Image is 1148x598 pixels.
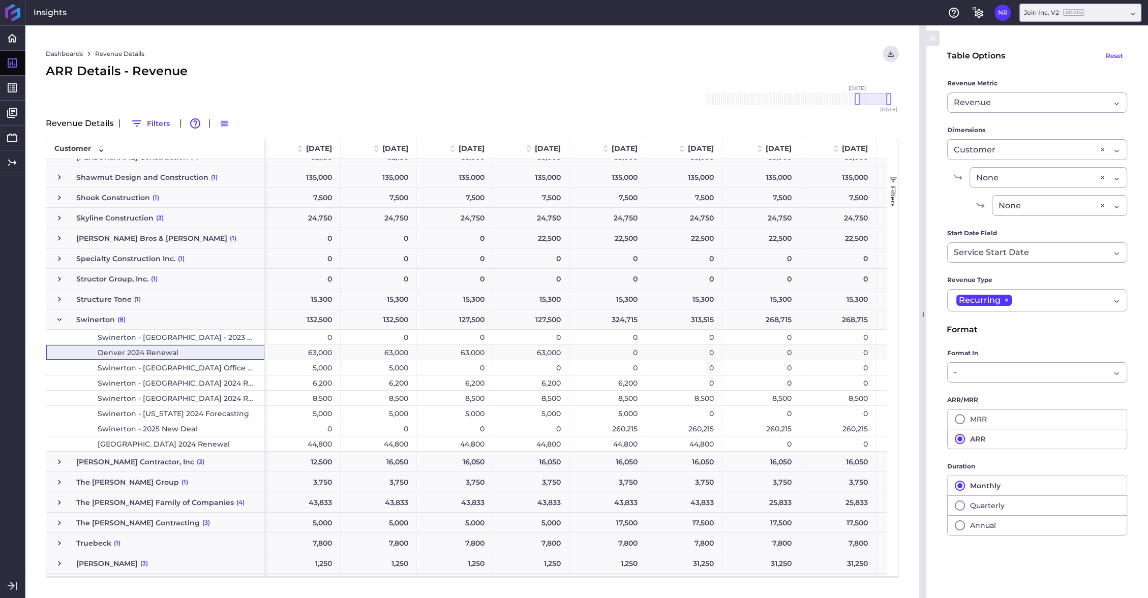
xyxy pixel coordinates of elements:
div: 135,000 [341,167,417,187]
span: (1) [151,269,158,289]
div: 0 [722,360,800,375]
div: 16,050 [493,452,569,471]
div: Press SPACE to select this row. [46,452,264,472]
div: 24,750 [417,208,493,228]
div: Join Inc. V2 [1024,8,1084,17]
div: 8,500 [264,391,341,405]
div: 15,300 [800,289,877,309]
span: [DATE] [842,144,868,153]
div: 0 [800,436,877,451]
div: 324,715 [569,309,646,329]
div: 11,000 [417,574,493,593]
ins: Admin [1063,9,1084,16]
div: 5,000 [341,360,417,375]
div: 63,000 [493,345,569,360]
div: 7,800 [646,533,722,553]
div: 17,500 [800,513,877,532]
div: 24,750 [341,208,417,228]
div: 0 [646,360,722,375]
div: Press SPACE to select this row. [46,574,264,594]
div: 135,000 [569,167,646,187]
div: 7,800 [493,533,569,553]
button: User Menu [994,5,1011,21]
div: 44,800 [341,436,417,451]
div: 0 [569,360,646,375]
div: 3,750 [417,472,493,492]
div: 24,750 [877,208,953,228]
div: 44,800 [569,436,646,451]
div: 24,750 [722,208,800,228]
span: None [976,172,999,184]
div: 16,050 [722,452,800,471]
span: [DATE] [688,144,714,153]
div: 7,800 [569,533,646,553]
div: 16,050 [646,452,722,471]
div: 135,000 [722,167,800,187]
div: 0 [569,330,646,344]
div: Dropdown select [947,242,1127,263]
div: 132,500 [264,309,341,329]
div: 0 [800,375,877,390]
button: Annual [947,515,1127,536]
div: 0 [493,421,569,436]
div: 0 [493,248,569,268]
div: 15,300 [341,289,417,309]
span: (1) [153,188,159,207]
span: Dimensions [947,125,985,135]
span: Customer [954,144,995,156]
div: 7,500 [800,187,877,207]
div: 7,800 [800,533,877,553]
span: [DATE] [459,144,485,153]
div: 0 [877,330,953,344]
div: 7,800 [417,533,493,553]
div: 15,300 [877,289,953,309]
div: Press SPACE to select this row. [46,208,264,228]
div: 0 [800,248,877,268]
div: 0 [493,330,569,344]
span: Specialty Construction Inc. [76,249,175,268]
span: [DATE] [382,144,408,153]
div: 63,000 [417,345,493,360]
div: 15,300 [264,289,341,309]
div: 3,750 [493,472,569,492]
div: 7,500 [493,187,569,207]
div: 0 [646,375,722,390]
div: 11,000 [264,574,341,593]
div: Press SPACE to select this row. [46,553,264,574]
div: 0 [341,269,417,289]
div: 25,833 [722,492,800,512]
div: 17,500 [646,513,722,532]
span: Revenue Metric [947,78,998,88]
div: 0 [877,574,953,593]
div: 313,515 [646,309,722,329]
div: Dropdown select [947,139,1127,160]
div: 7,500 [264,187,341,207]
div: 0 [722,269,800,289]
div: × [1100,199,1105,212]
div: 44,800 [493,436,569,451]
div: 3,750 [264,472,341,492]
div: Press SPACE to select this row. [46,187,264,208]
div: 0 [800,330,877,344]
span: [DATE] [849,86,866,91]
div: 0 [341,248,417,268]
div: 44,800 [646,436,722,451]
div: 0 [800,574,877,593]
div: 0 [722,375,800,390]
div: 0 [646,269,722,289]
div: 25,833 [800,492,877,512]
span: [DATE] [766,144,792,153]
div: 24,750 [493,208,569,228]
span: [DATE] [880,107,897,112]
div: 1,250 [341,553,417,573]
div: 8,500 [493,391,569,405]
div: 8,500 [646,391,722,405]
div: 0 [722,330,800,344]
span: (1) [178,249,185,268]
div: 11,000 [722,574,800,593]
div: 11,000 [341,574,417,593]
div: 0 [493,360,569,375]
div: 260,215 [722,421,800,436]
div: 31,250 [646,553,722,573]
div: 127,500 [493,309,569,329]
